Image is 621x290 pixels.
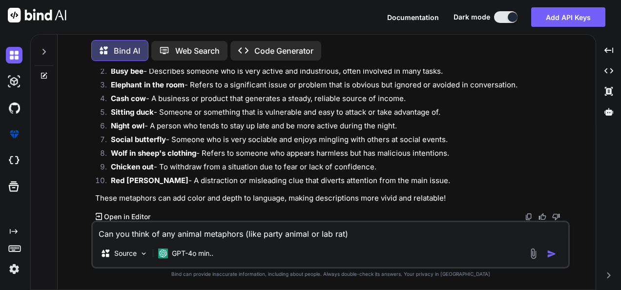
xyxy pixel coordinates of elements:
img: Bind AI [8,8,66,22]
button: Documentation [387,12,439,22]
img: githubDark [6,100,22,116]
img: like [538,213,546,221]
strong: Social butterfly [111,135,166,144]
p: Code Generator [254,45,313,57]
strong: Sitting duck [111,107,154,117]
p: Web Search [175,45,220,57]
strong: Red [PERSON_NAME] [111,176,188,185]
li: - Someone who is very sociable and enjoys mingling with others at social events. [103,134,568,148]
p: Open in Editor [104,212,150,222]
img: premium [6,126,22,143]
img: attachment [528,248,539,259]
strong: Chicken out [111,162,154,171]
span: Dark mode [454,12,490,22]
span: Documentation [387,13,439,21]
img: Pick Models [140,249,148,258]
li: - Someone or something that is vulnerable and easy to attack or take advantage of. [103,107,568,121]
li: - A person who tends to stay up late and be more active during the night. [103,121,568,134]
li: - Describes someone who is very active and industrious, often involved in many tasks. [103,66,568,80]
p: These metaphors can add color and depth to language, making descriptions more vivid and relatable! [95,193,568,204]
strong: Busy bee [111,66,144,76]
img: icon [547,249,557,259]
p: Source [114,249,137,258]
strong: Cash cow [111,94,146,103]
img: darkChat [6,47,22,63]
img: copy [525,213,533,221]
p: Bind can provide inaccurate information, including about people. Always double-check its answers.... [91,270,570,278]
img: darkAi-studio [6,73,22,90]
img: settings [6,261,22,277]
img: cloudideIcon [6,152,22,169]
button: Add API Keys [531,7,605,27]
li: - Refers to a significant issue or problem that is obvious but ignored or avoided in conversation. [103,80,568,93]
li: - To withdraw from a situation due to fear or lack of confidence. [103,162,568,175]
strong: Elephant in the room [111,80,185,89]
p: Bind AI [114,45,140,57]
strong: Wolf in sheep's clothing [111,148,196,158]
li: - A distraction or misleading clue that diverts attention from the main issue. [103,175,568,189]
img: GPT-4o mini [158,249,168,258]
li: - A business or product that generates a steady, reliable source of income. [103,93,568,107]
p: GPT-4o min.. [172,249,213,258]
li: - Refers to someone who appears harmless but has malicious intentions. [103,148,568,162]
strong: Night owl [111,121,145,130]
img: dislike [552,213,560,221]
